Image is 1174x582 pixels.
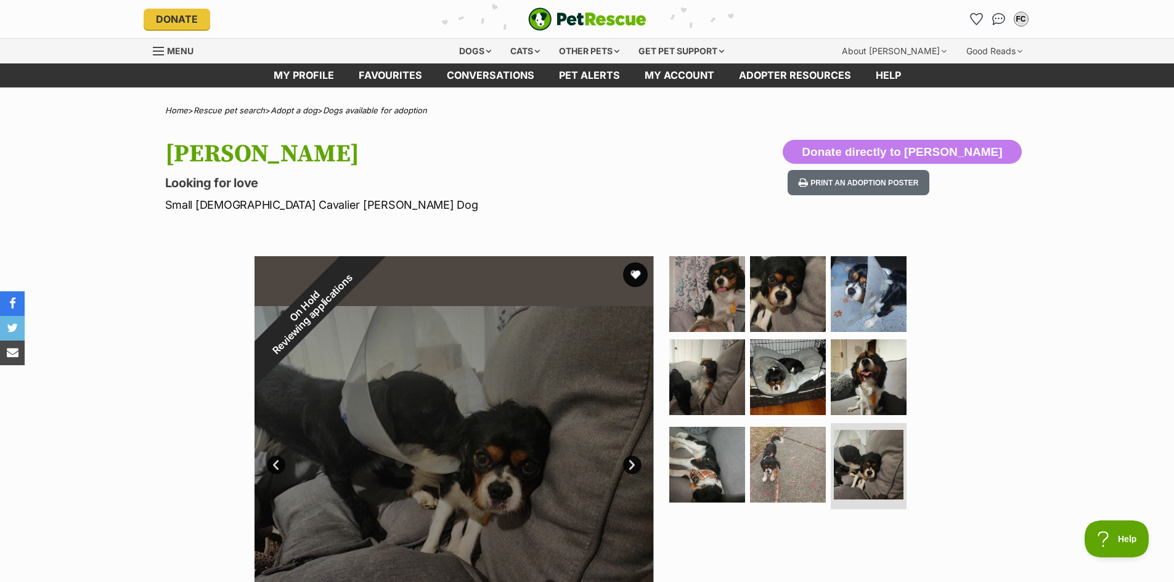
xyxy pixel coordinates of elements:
[750,256,826,332] img: Photo of Alfie
[783,140,1021,164] button: Donate directly to [PERSON_NAME]
[220,222,396,398] div: On Hold
[863,63,913,87] a: Help
[750,427,826,503] img: Photo of Alfie
[958,39,1031,63] div: Good Reads
[165,105,188,115] a: Home
[967,9,1031,29] ul: Account quick links
[833,39,955,63] div: About [PERSON_NAME]
[967,9,987,29] a: Favourites
[550,39,628,63] div: Other pets
[528,7,646,31] img: logo-e224e6f780fb5917bec1dbf3a21bbac754714ae5b6737aabdf751b685950b380.svg
[989,9,1009,29] a: Conversations
[788,170,929,195] button: Print an adoption poster
[323,105,427,115] a: Dogs available for adoption
[346,63,434,87] a: Favourites
[165,174,687,192] p: Looking for love
[630,39,733,63] div: Get pet support
[144,9,210,30] a: Donate
[528,7,646,31] a: PetRescue
[623,456,642,474] a: Next
[669,256,745,332] img: Photo of Alfie
[547,63,632,87] a: Pet alerts
[727,63,863,87] a: Adopter resources
[165,196,687,213] p: Small [DEMOGRAPHIC_DATA] Cavalier [PERSON_NAME] Dog
[502,39,548,63] div: Cats
[261,63,346,87] a: My profile
[669,339,745,415] img: Photo of Alfie
[165,140,687,168] h1: [PERSON_NAME]
[992,13,1005,25] img: chat-41dd97257d64d25036548639549fe6c8038ab92f7586957e7f3b1b290dea8141.svg
[831,339,907,415] img: Photo of Alfie
[267,456,285,474] a: Prev
[669,427,745,503] img: Photo of Alfie
[750,339,826,415] img: Photo of Alfie
[194,105,265,115] a: Rescue pet search
[434,63,547,87] a: conversations
[450,39,500,63] div: Dogs
[167,46,194,56] span: Menu
[1085,520,1149,557] iframe: Help Scout Beacon - Open
[270,272,354,356] span: Reviewing applications
[153,39,202,61] a: Menu
[831,256,907,332] img: Photo of Alfie
[1011,9,1031,29] button: My account
[632,63,727,87] a: My account
[134,106,1040,115] div: > > >
[271,105,317,115] a: Adopt a dog
[834,430,903,499] img: Photo of Alfie
[1015,13,1027,25] div: FC
[623,262,648,287] button: favourite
